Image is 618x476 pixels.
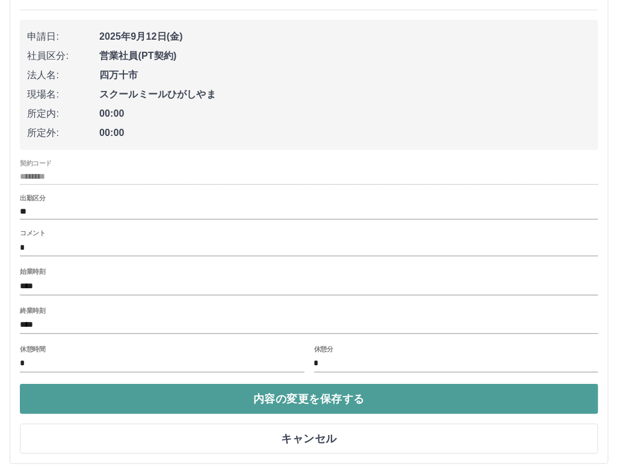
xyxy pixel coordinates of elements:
span: 申請日: [27,29,99,44]
span: 法人名: [27,68,99,82]
span: 現場名: [27,87,99,102]
span: 四万十市 [99,68,591,82]
span: 所定外: [27,126,99,140]
span: 2025年9月12日(金) [99,29,591,44]
span: 所定内: [27,107,99,121]
label: 出勤区分 [20,194,45,203]
span: 00:00 [99,126,591,140]
label: 休憩時間 [20,344,45,353]
span: 00:00 [99,107,591,121]
span: 社員区分: [27,49,99,63]
span: スクールミールひがしやま [99,87,591,102]
label: 休憩分 [314,344,333,353]
button: 内容の変更を保存する [20,384,598,414]
button: キャンセル [20,424,598,454]
label: 終業時刻 [20,306,45,315]
label: 契約コード [20,159,52,168]
label: コメント [20,229,45,238]
span: 営業社員(PT契約) [99,49,591,63]
label: 始業時刻 [20,267,45,276]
